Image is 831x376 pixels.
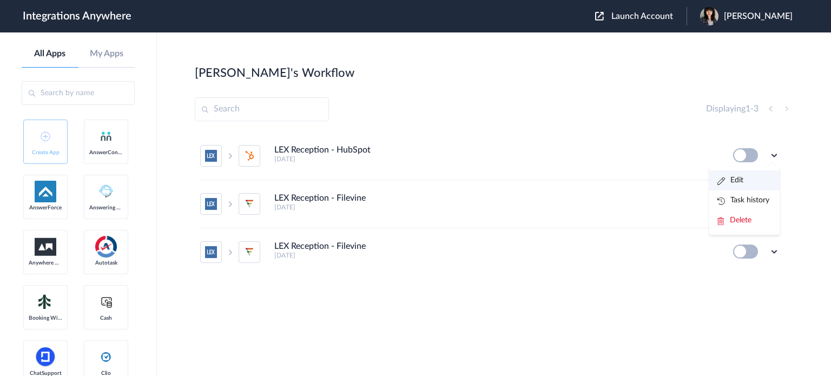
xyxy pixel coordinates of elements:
[717,196,769,204] a: Task history
[274,193,366,203] h4: LEX Reception - Filevine
[35,238,56,256] img: aww.png
[22,49,78,59] a: All Apps
[274,155,718,163] h5: [DATE]
[717,176,743,184] a: Edit
[100,295,113,308] img: cash-logo.svg
[78,49,135,59] a: My Apps
[95,181,117,202] img: Answering_service.png
[724,11,793,22] span: [PERSON_NAME]
[100,130,113,143] img: answerconnect-logo.svg
[611,12,673,21] span: Launch Account
[89,260,123,266] span: Autotask
[89,315,123,321] span: Cash
[754,104,759,113] span: 3
[29,315,62,321] span: Booking Widget
[274,145,371,155] h4: LEX Reception - HubSpot
[595,11,687,22] button: Launch Account
[89,149,123,156] span: AnswerConnect
[35,292,56,312] img: Setmore_Logo.svg
[730,216,751,224] span: Delete
[195,66,354,80] h2: [PERSON_NAME]'s Workflow
[595,12,604,21] img: launch-acct-icon.svg
[89,205,123,211] span: Answering Service
[274,203,718,211] h5: [DATE]
[29,149,62,156] span: Create App
[274,252,718,259] h5: [DATE]
[29,260,62,266] span: Anywhere Works
[274,241,366,252] h4: LEX Reception - Filevine
[746,104,750,113] span: 1
[29,205,62,211] span: AnswerForce
[22,81,135,105] input: Search by name
[41,131,50,141] img: add-icon.svg
[100,351,113,364] img: clio-logo.svg
[195,97,329,121] input: Search
[23,10,131,23] h1: Integrations Anywhere
[35,346,56,368] img: chatsupport-icon.svg
[95,236,117,258] img: autotask.png
[706,104,759,114] h4: Displaying -
[700,7,718,25] img: 01e336e8-4af8-4f49-ae6e-77b2ced63912.jpeg
[35,181,56,202] img: af-app-logo.svg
